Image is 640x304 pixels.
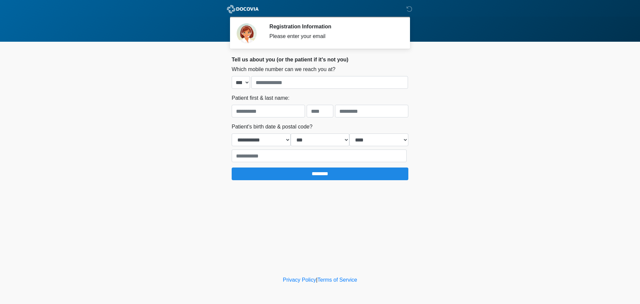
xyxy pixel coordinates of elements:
label: Patient first & last name: [232,94,289,102]
div: Please enter your email [269,32,398,40]
img: Agent Avatar [237,23,257,43]
a: | [316,277,317,283]
a: Privacy Policy [283,277,316,283]
h2: Registration Information [269,23,398,30]
label: Patient's birth date & postal code? [232,123,312,131]
h2: Tell us about you (or the patient if it's not you) [232,56,408,63]
label: Which mobile number can we reach you at? [232,65,335,73]
a: Terms of Service [317,277,357,283]
img: ABC Med Spa- GFEase Logo [225,5,261,13]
